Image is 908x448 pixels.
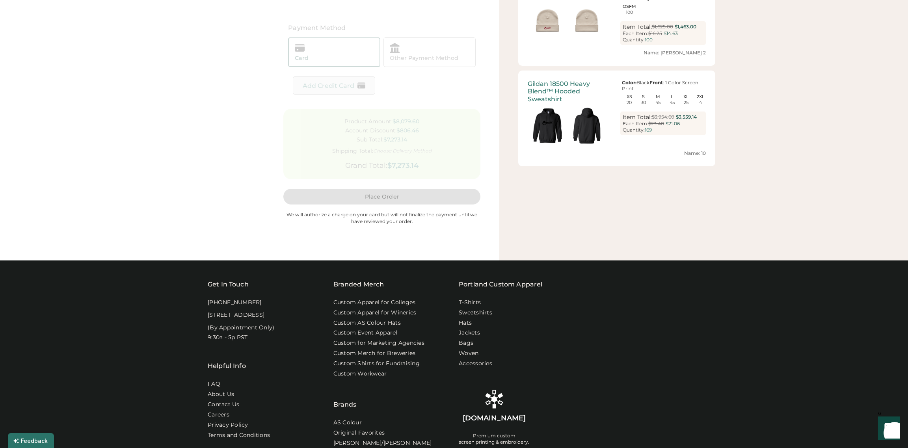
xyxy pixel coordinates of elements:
a: AS Colour [333,419,362,427]
div: Grand Total: [345,162,387,170]
img: bank-account.svg [390,43,400,53]
div: XS [622,95,636,99]
div: 100 [626,10,633,15]
div: 100 [645,37,653,43]
a: Bags [459,339,473,347]
div: Item Total: [623,24,652,30]
div: Payment Method [283,23,480,33]
a: Custom Apparel for Wineries [333,309,417,317]
div: Branded Merch [333,280,384,289]
div: We will authorize a charge on your card but will not finalize the payment until we have reviewed ... [283,212,480,225]
div: $7,273.14 [383,136,407,143]
a: About Us [208,390,234,398]
div: 45 [655,100,661,105]
s: $23.40 [648,121,664,126]
a: Accessories [459,360,492,368]
div: 169 [645,127,652,133]
div: 25 [684,100,688,105]
div: S [636,95,651,99]
div: OSFM [622,4,636,9]
div: [PHONE_NUMBER] [208,299,262,307]
div: Quantity: [623,127,645,133]
a: Original Favorites [333,429,385,437]
a: Sweatshirts [459,309,492,317]
div: Sub Total: [357,136,383,143]
a: Custom Event Apparel [333,329,398,337]
a: Custom Merch for Breweries [333,349,416,357]
a: Careers [208,411,229,419]
div: 30 [641,100,646,105]
div: XL [679,95,694,99]
a: Woven [459,349,478,357]
s: $1,625.00 [652,24,673,30]
div: Item Total: [623,114,652,121]
div: $14.63 [664,30,678,37]
div: Quantity: [623,37,645,43]
div: Name: [PERSON_NAME] 2 [528,50,706,56]
a: Privacy Policy [208,421,248,429]
img: creditcard.svg [357,82,365,89]
strong: Color: [622,80,636,86]
img: generate-image [528,1,567,40]
div: $8,079.60 [393,118,419,125]
s: $3,954.60 [652,114,674,120]
a: [PERSON_NAME]/[PERSON_NAME] [333,439,432,447]
div: Each Item: [623,31,648,36]
div: (By Appointment Only) [208,324,274,332]
img: Rendered Logo - Screens [485,390,504,409]
a: Custom Apparel for Colleges [333,299,416,307]
a: Custom for Marketing Agencies [333,339,424,347]
div: Name: 10 [528,150,706,157]
div: $3,559.14 [676,114,697,121]
div: Black : 1 Color Screen Print [620,80,706,91]
img: creditcard.svg [295,43,305,53]
a: Contact Us [208,401,240,409]
div: M [651,95,665,99]
div: 9:30a - 5p PST [208,334,248,342]
div: Brands [333,380,357,409]
div: Gildan 18500 Heavy Blend™ Hooded Sweatshirt [528,80,613,103]
div: Terms and Conditions [208,431,270,439]
div: $806.46 [396,127,419,134]
div: Each Item: [623,121,648,126]
div: $21.06 [666,121,680,127]
div: $7,273.14 [387,162,419,170]
button: Place Order [283,189,480,204]
div: Card [295,54,309,62]
div: L [665,95,679,99]
a: Custom Shirts for Fundraising [333,360,420,368]
a: Portland Custom Apparel [459,280,542,289]
iframe: Front Chat [871,413,904,446]
div: Get In Touch [208,280,249,289]
img: generate-image [567,1,607,40]
a: Hats [459,319,472,327]
div: 4 [699,100,702,105]
div: Helpful Info [208,361,246,371]
div: Product Amount: [344,118,393,125]
a: Jackets [459,329,480,337]
div: 45 [670,100,675,105]
img: generate-image [528,106,567,145]
a: Custom AS Colour Hats [333,319,401,327]
s: $16.25 [648,30,662,36]
div: Premium custom screen printing & embroidery. [459,433,529,445]
div: [DOMAIN_NAME] [463,413,526,423]
img: generate-image [567,106,607,145]
div: Other Payment Method [390,54,458,62]
a: Custom Workwear [333,370,387,378]
div: 20 [627,100,632,105]
div: Add Credit Card [303,82,354,89]
div: Account Discount: [345,127,396,134]
div: [STREET_ADDRESS] [208,311,264,319]
div: 2XL [693,95,708,99]
strong: Front [649,80,663,86]
div: Shipping Total: [332,148,373,154]
a: T-Shirts [459,299,481,307]
a: FAQ [208,380,220,388]
div: $1,463.00 [675,24,696,30]
div: Choose Delivery Method [373,148,432,154]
